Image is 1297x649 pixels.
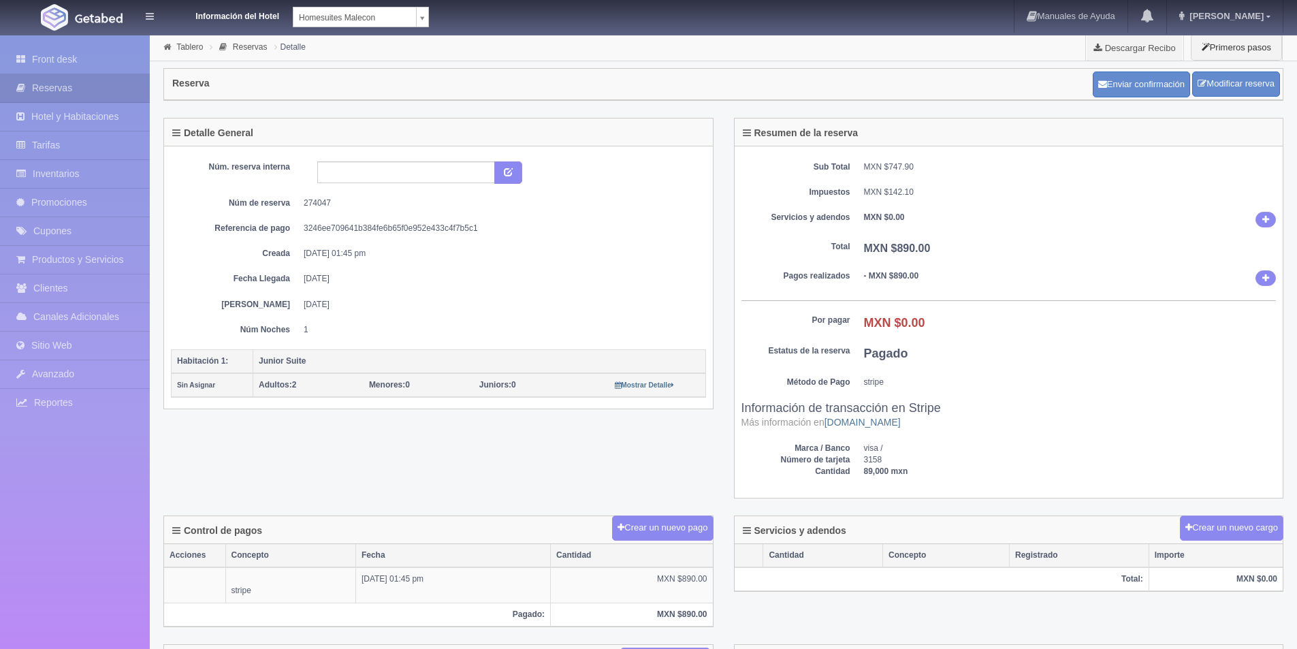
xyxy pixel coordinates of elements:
[864,242,931,254] b: MXN $890.00
[864,212,905,222] b: MXN $0.00
[181,197,290,209] dt: Núm de reserva
[75,13,123,23] img: Getabed
[1009,544,1149,567] th: Registrado
[741,466,850,477] dt: Cantidad
[479,380,511,390] strong: Juniors:
[181,161,290,173] dt: Núm. reserva interna
[551,567,713,603] td: MXN $890.00
[612,516,713,541] button: Crear un nuevo pago
[741,161,850,173] dt: Sub Total
[304,299,696,311] dd: [DATE]
[883,544,1010,567] th: Concepto
[615,380,674,390] a: Mostrar Detalle
[293,7,429,27] a: Homesuites Malecon
[369,380,410,390] span: 0
[741,402,1277,429] h3: Información de transacción en Stripe
[1086,34,1183,61] a: Descargar Recibo
[741,417,901,428] small: Más información en
[741,345,850,357] dt: Estatus de la reserva
[1180,516,1283,541] button: Crear un nuevo cargo
[864,377,1277,388] dd: stripe
[164,603,551,626] th: Pagado:
[824,417,901,428] a: [DOMAIN_NAME]
[225,567,355,603] td: stripe
[1191,34,1282,61] button: Primeros pasos
[864,443,1277,454] dd: visa /
[299,7,411,28] span: Homesuites Malecon
[355,544,550,567] th: Fecha
[304,273,696,285] dd: [DATE]
[743,128,859,138] h4: Resumen de la reserva
[864,271,919,281] b: - MXN $890.00
[259,380,296,390] span: 2
[259,380,292,390] strong: Adultos:
[177,356,228,366] b: Habitación 1:
[172,128,253,138] h4: Detalle General
[1149,567,1283,591] th: MXN $0.00
[1192,72,1280,97] a: Modificar reserva
[479,380,516,390] span: 0
[41,4,68,31] img: Getabed
[741,315,850,326] dt: Por pagar
[743,526,846,536] h4: Servicios y adendos
[864,161,1277,173] dd: MXN $747.90
[181,324,290,336] dt: Núm Noches
[233,42,268,52] a: Reservas
[741,270,850,282] dt: Pagos realizados
[864,316,925,330] b: MXN $0.00
[864,466,908,476] b: 89,000 mxn
[164,544,225,567] th: Acciones
[741,454,850,466] dt: Número de tarjeta
[741,212,850,223] dt: Servicios y adendos
[172,526,262,536] h4: Control de pagos
[864,347,908,360] b: Pagado
[369,380,405,390] strong: Menores:
[1186,11,1264,21] span: [PERSON_NAME]
[735,567,1149,591] th: Total:
[172,78,210,89] h4: Reserva
[355,567,550,603] td: [DATE] 01:45 pm
[864,454,1277,466] dd: 3158
[304,324,696,336] dd: 1
[181,273,290,285] dt: Fecha Llegada
[304,197,696,209] dd: 274047
[741,241,850,253] dt: Total
[1149,544,1283,567] th: Importe
[741,443,850,454] dt: Marca / Banco
[615,381,674,389] small: Mostrar Detalle
[304,248,696,259] dd: [DATE] 01:45 pm
[253,349,706,373] th: Junior Suite
[551,544,713,567] th: Cantidad
[864,187,1277,198] dd: MXN $142.10
[177,381,215,389] small: Sin Asignar
[176,42,203,52] a: Tablero
[304,223,696,234] dd: 3246ee709641b384fe6b65f0e952e433c4f7b5c1
[551,603,713,626] th: MXN $890.00
[181,299,290,311] dt: [PERSON_NAME]
[1093,72,1190,97] button: Enviar confirmación
[271,40,309,53] li: Detalle
[225,544,355,567] th: Concepto
[763,544,883,567] th: Cantidad
[181,223,290,234] dt: Referencia de pago
[181,248,290,259] dt: Creada
[741,187,850,198] dt: Impuestos
[741,377,850,388] dt: Método de Pago
[170,7,279,22] dt: Información del Hotel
